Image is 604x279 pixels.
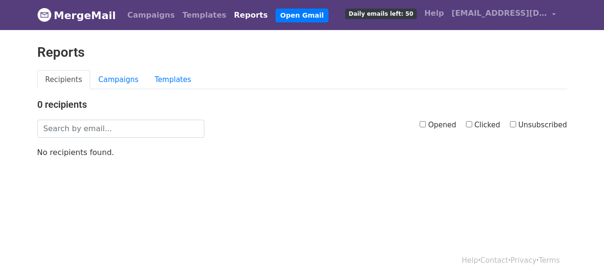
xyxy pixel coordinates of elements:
[341,4,420,23] a: Daily emails left: 50
[510,120,567,131] label: Unsubscribed
[37,120,204,138] input: Search by email...
[466,121,472,127] input: Clicked
[452,8,547,19] span: [EMAIL_ADDRESS][DOMAIN_NAME]
[37,99,567,110] h4: 0 recipients
[421,4,448,23] a: Help
[230,6,272,25] a: Reports
[420,120,456,131] label: Opened
[510,256,536,265] a: Privacy
[462,256,478,265] a: Help
[37,8,52,22] img: MergeMail logo
[37,147,567,157] p: No recipients found.
[480,256,508,265] a: Contact
[466,120,500,131] label: Clicked
[276,9,328,22] a: Open Gmail
[37,5,116,25] a: MergeMail
[147,70,199,90] a: Templates
[420,121,426,127] input: Opened
[37,70,91,90] a: Recipients
[179,6,230,25] a: Templates
[539,256,560,265] a: Terms
[510,121,516,127] input: Unsubscribed
[90,70,147,90] a: Campaigns
[448,4,560,26] a: [EMAIL_ADDRESS][DOMAIN_NAME]
[124,6,179,25] a: Campaigns
[37,44,567,61] h2: Reports
[345,9,416,19] span: Daily emails left: 50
